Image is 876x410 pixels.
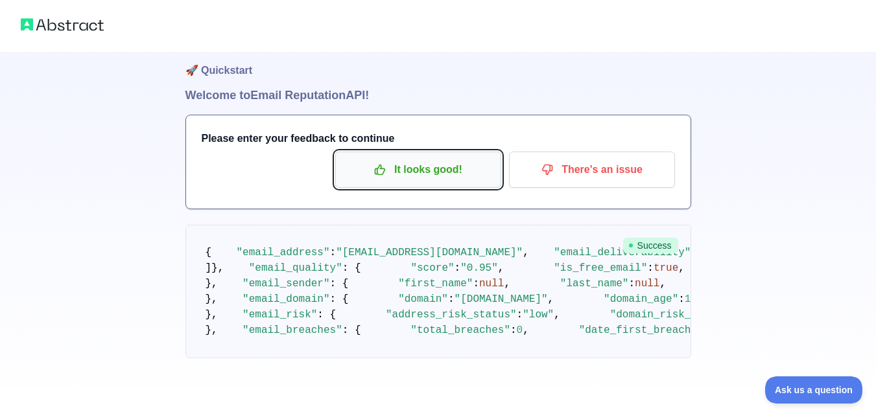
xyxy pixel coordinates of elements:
[448,293,455,305] span: :
[455,293,548,305] span: "[DOMAIN_NAME]"
[249,262,342,274] span: "email_quality"
[21,16,104,34] img: Abstract logo
[554,262,647,274] span: "is_free_email"
[398,293,448,305] span: "domain"
[243,309,317,321] span: "email_risk"
[237,247,330,258] span: "email_address"
[243,325,342,336] span: "email_breaches"
[330,278,349,290] span: : {
[504,278,510,290] span: ,
[336,247,523,258] span: "[EMAIL_ADDRESS][DOMAIN_NAME]"
[410,262,454,274] span: "score"
[678,262,685,274] span: ,
[654,262,678,274] span: true
[523,309,554,321] span: "low"
[560,278,629,290] span: "last_name"
[685,293,716,305] span: 10999
[243,278,329,290] span: "email_sender"
[519,159,665,181] p: There's an issue
[523,325,529,336] span: ,
[498,262,504,274] span: ,
[479,278,504,290] span: null
[398,278,473,290] span: "first_name"
[647,262,654,274] span: :
[473,278,479,290] span: :
[342,325,361,336] span: : {
[317,309,336,321] span: : {
[345,159,491,181] p: It looks good!
[206,247,212,258] span: {
[523,247,529,258] span: ,
[330,247,337,258] span: :
[386,309,517,321] span: "address_risk_status"
[554,247,691,258] span: "email_deliverability"
[554,309,560,321] span: ,
[185,86,691,104] h1: Welcome to Email Reputation API!
[460,262,498,274] span: "0.95"
[185,37,691,86] h1: 🚀 Quickstart
[623,238,678,253] span: Success
[659,278,666,290] span: ,
[510,325,517,336] span: :
[765,376,863,404] iframe: Toggle Customer Support
[410,325,510,336] span: "total_breaches"
[342,262,361,274] span: : {
[243,293,329,305] span: "email_domain"
[517,325,523,336] span: 0
[335,152,501,188] button: It looks good!
[548,293,554,305] span: ,
[678,293,685,305] span: :
[628,278,635,290] span: :
[455,262,461,274] span: :
[579,325,710,336] span: "date_first_breached"
[202,131,675,146] h3: Please enter your feedback to continue
[610,309,735,321] span: "domain_risk_status"
[509,152,675,188] button: There's an issue
[635,278,659,290] span: null
[330,293,349,305] span: : {
[517,309,523,321] span: :
[604,293,678,305] span: "domain_age"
